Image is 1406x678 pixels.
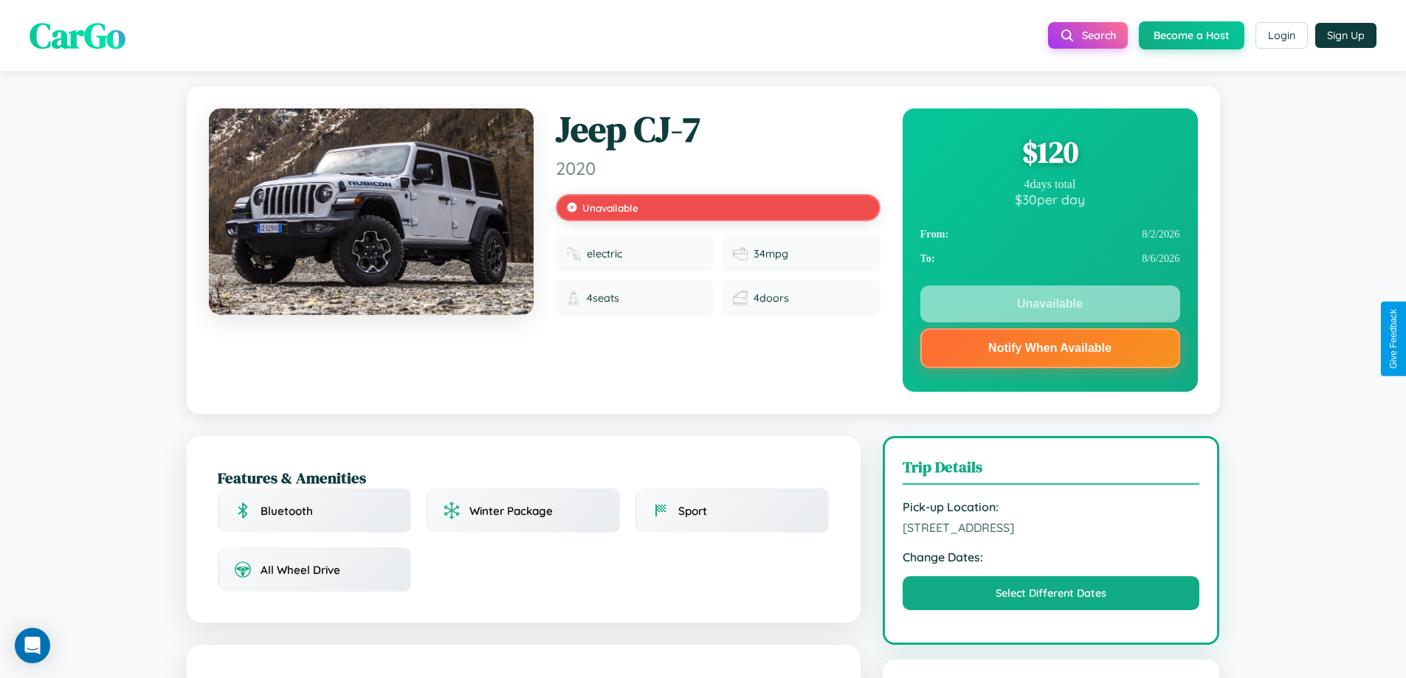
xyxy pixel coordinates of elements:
div: Open Intercom Messenger [15,628,50,663]
h1: Jeep CJ-7 [556,108,881,151]
h2: Features & Amenities [218,467,830,488]
button: Notify When Available [920,328,1180,368]
span: electric [587,247,622,260]
span: All Wheel Drive [261,563,340,577]
strong: From: [920,228,949,241]
h3: Trip Details [903,456,1200,485]
button: Sign Up [1315,23,1376,48]
span: Search [1082,29,1116,42]
img: Jeep CJ-7 2020 [209,108,534,315]
span: Winter Package [469,504,553,518]
button: Select Different Dates [903,576,1200,610]
div: 8 / 2 / 2026 [920,222,1180,246]
img: Fuel type [566,246,581,261]
span: Unavailable [582,201,638,214]
strong: Change Dates: [903,550,1200,564]
img: Doors [733,291,748,305]
span: 34 mpg [754,247,788,260]
div: Give Feedback [1388,309,1399,369]
div: 4 days total [920,178,1180,191]
button: Search [1048,22,1128,49]
div: $ 120 [920,132,1180,172]
span: CarGo [30,11,125,60]
span: 4 doors [754,291,789,305]
span: 2020 [556,157,881,179]
div: 8 / 6 / 2026 [920,246,1180,271]
img: Seats [566,291,581,305]
button: Login [1255,22,1308,49]
strong: Pick-up Location: [903,499,1200,514]
img: Fuel efficiency [733,246,748,261]
button: Unavailable [920,286,1180,322]
span: [STREET_ADDRESS] [903,520,1200,535]
strong: To: [920,252,935,265]
span: 4 seats [587,291,619,305]
span: Bluetooth [261,504,313,518]
button: Become a Host [1139,21,1244,49]
div: $ 30 per day [920,191,1180,207]
span: Sport [678,504,707,518]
